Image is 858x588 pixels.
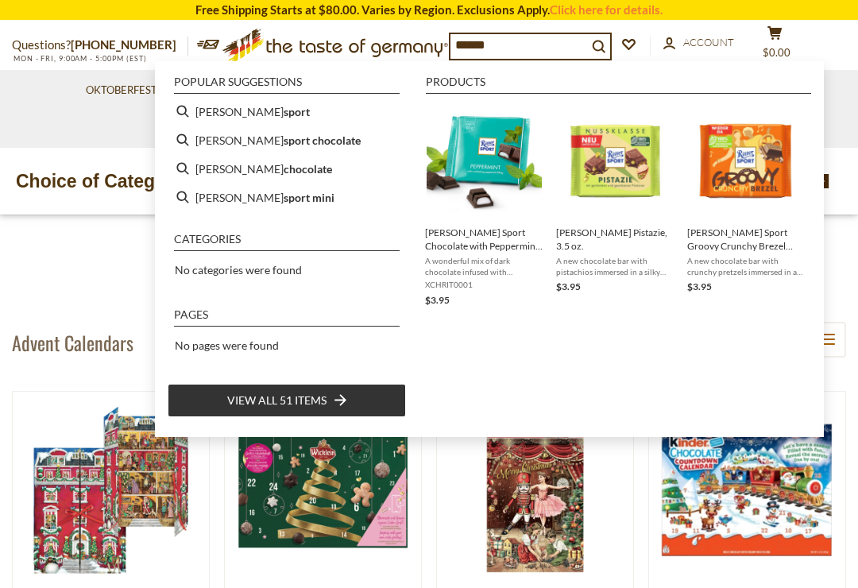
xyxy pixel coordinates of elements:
li: Categories [174,234,400,251]
b: chocolate [284,160,332,178]
li: Products [426,76,811,94]
a: [PHONE_NUMBER] [71,37,176,52]
span: View all 51 items [227,392,327,409]
div: Instant Search Results [155,61,824,437]
span: $3.95 [556,280,581,292]
span: Account [683,36,734,48]
li: ritter chocolate [168,154,406,183]
span: A new chocolate bar with pistachios immersed in a silky milk chocolate. The uniquely square choco... [556,255,674,277]
button: $0.00 [751,25,798,65]
span: $0.00 [763,46,790,59]
span: A new chocolate bar with crunchy pretzels immersed in a silky milk chocolate. The uniquely square... [687,255,806,277]
a: Click here for details. [550,2,663,17]
span: [PERSON_NAME] Sport Groovy Crunchy Brezel Chocolate Bar, 3.5 oz. [687,226,806,253]
a: Account [663,34,734,52]
img: Ritter Pistazie [558,103,673,219]
span: No pages were found [175,338,279,352]
span: A wonderful mix of dark chocolate infused with peppermint flavor. from [PERSON_NAME]. The uniquel... [425,255,543,277]
li: Pages [174,309,400,327]
li: ritter sport chocolate [168,126,406,154]
img: Wicklein Advent Calendar with assorted Gingerbreads, 11.8oz [225,392,421,588]
span: $3.95 [687,280,712,292]
li: Ritter Sport Groovy Crunchy Brezel Chocolate Bar, 3.5 oz. [681,97,812,315]
b: sport [284,103,310,121]
p: Questions? [12,35,188,56]
span: $3.95 [425,294,450,306]
span: MON - FRI, 9:00AM - 5:00PM (EST) [12,54,147,63]
img: Heidel "Christmas Fairy Tale" Chocolate Advent Calendar, 2.6 oz [437,392,633,588]
li: ritter sport mini [168,183,406,211]
span: [PERSON_NAME] Pistazie, 3.5 oz. [556,226,674,253]
h1: Advent Calendars [12,331,133,354]
a: Ritter Groovy Crunchy Brezel[PERSON_NAME] Sport Groovy Crunchy Brezel Chocolate Bar, 3.5 oz.A new... [687,103,806,308]
li: Popular suggestions [174,76,400,94]
a: [PERSON_NAME] Sport Chocolate with Peppermint (Dark), 3.5 ozA wonderful mix of dark chocolate inf... [425,103,543,308]
li: Ritter Pistazie, 3.5 oz. [550,97,681,315]
li: View all 51 items [168,384,406,417]
img: Windel Manor House Advent Calendar, 2.6 oz [13,392,209,588]
img: Kinder Chocolate Countdown Calendar, 4.3 oz [649,392,845,588]
li: Ritter Sport Chocolate with Peppermint (Dark), 3.5 oz [419,97,550,315]
b: sport mini [284,188,334,207]
a: Oktoberfest [86,82,168,99]
li: ritter sport [168,97,406,126]
b: sport chocolate [284,131,361,149]
span: [PERSON_NAME] Sport Chocolate with Peppermint (Dark), 3.5 oz [425,226,543,253]
span: No categories were found [175,263,302,277]
img: Ritter Groovy Crunchy Brezel [688,103,803,219]
span: XCHRIT0001 [425,279,543,290]
a: Ritter Pistazie[PERSON_NAME] Pistazie, 3.5 oz.A new chocolate bar with pistachios immersed in a s... [556,103,674,308]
